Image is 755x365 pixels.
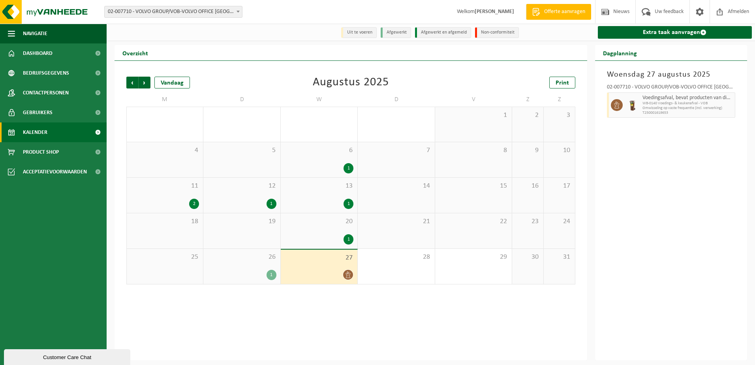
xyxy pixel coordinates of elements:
li: Afgewerkt en afgemeld [415,27,471,38]
span: 21 [362,217,430,226]
span: Kalender [23,122,47,142]
div: 1 [344,199,353,209]
span: 11 [131,182,199,190]
span: 29 [439,253,508,262]
span: 8 [439,146,508,155]
a: Offerte aanvragen [526,4,591,20]
span: Omwisseling op vaste frequentie (incl. verwerking) [642,106,733,111]
span: 25 [131,253,199,262]
span: Volgende [139,77,150,88]
td: D [203,92,280,107]
span: Acceptatievoorwaarden [23,162,87,182]
iframe: chat widget [4,348,132,365]
span: 02-007710 - VOLVO GROUP/VOB-VOLVO OFFICE BRUSSELS - BERCHEM-SAINTE-AGATHE [105,6,242,17]
span: Contactpersonen [23,83,69,103]
td: W [281,92,358,107]
span: 28 [362,253,430,262]
li: Non-conformiteit [475,27,519,38]
div: Augustus 2025 [313,77,389,88]
span: 30 [516,253,539,262]
td: M [126,92,203,107]
span: 1 [439,111,508,120]
span: Navigatie [23,24,47,43]
span: 17 [548,182,571,190]
span: 23 [516,217,539,226]
span: 14 [362,182,430,190]
span: Vorige [126,77,138,88]
span: Dashboard [23,43,53,63]
li: Uit te voeren [341,27,377,38]
h2: Dagplanning [595,45,645,60]
span: 02-007710 - VOLVO GROUP/VOB-VOLVO OFFICE BRUSSELS - BERCHEM-SAINTE-AGATHE [104,6,242,18]
span: 7 [362,146,430,155]
span: Voedingsafval, bevat producten van dierlijke oorsprong, onverpakt, categorie 3 [642,95,733,101]
img: WB-0140-HPE-BN-06 [627,99,639,111]
span: 5 [207,146,276,155]
span: 2 [516,111,539,120]
div: 1 [344,234,353,245]
a: Print [549,77,575,88]
h3: Woensdag 27 augustus 2025 [607,69,736,81]
span: Print [556,80,569,86]
span: 20 [285,217,353,226]
div: 1 [344,163,353,173]
span: 24 [548,217,571,226]
span: 16 [516,182,539,190]
div: 02-007710 - VOLVO GROUP/VOB-VOLVO OFFICE [GEOGRAPHIC_DATA] - [GEOGRAPHIC_DATA] [607,85,736,92]
span: 4 [131,146,199,155]
div: 1 [267,199,276,209]
span: 26 [207,253,276,262]
span: 27 [285,254,353,262]
div: 1 [267,270,276,280]
span: 31 [548,253,571,262]
span: Gebruikers [23,103,53,122]
strong: [PERSON_NAME] [475,9,514,15]
span: 13 [285,182,353,190]
span: 18 [131,217,199,226]
span: T250001619653 [642,111,733,115]
td: V [435,92,512,107]
span: Offerte aanvragen [542,8,587,16]
span: 12 [207,182,276,190]
span: 19 [207,217,276,226]
span: 15 [439,182,508,190]
span: Product Shop [23,142,59,162]
a: Extra taak aanvragen [598,26,752,39]
td: Z [512,92,544,107]
span: 3 [548,111,571,120]
span: Bedrijfsgegevens [23,63,69,83]
span: WB-0140 Voedings- & keukenafval - VOB [642,101,733,106]
span: 6 [285,146,353,155]
span: 9 [516,146,539,155]
span: 10 [548,146,571,155]
div: Vandaag [154,77,190,88]
li: Afgewerkt [381,27,411,38]
td: Z [544,92,575,107]
h2: Overzicht [115,45,156,60]
div: 2 [189,199,199,209]
span: 22 [439,217,508,226]
td: D [358,92,435,107]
